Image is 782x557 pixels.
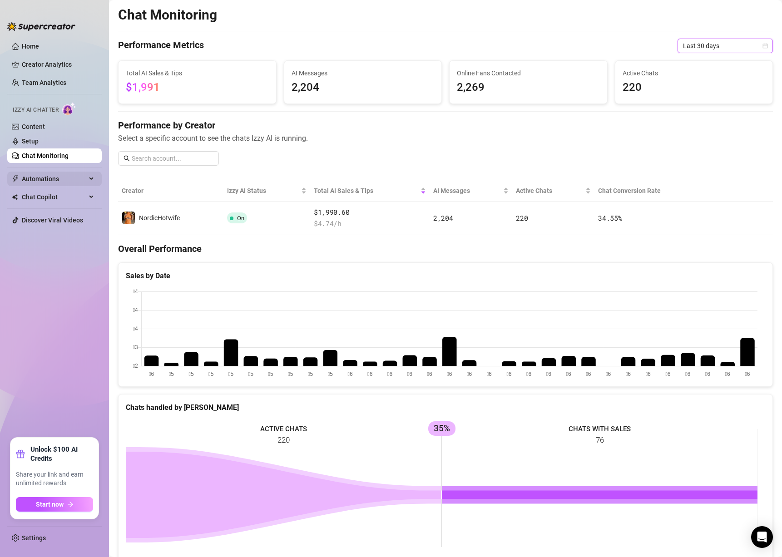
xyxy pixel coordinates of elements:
[314,186,419,196] span: Total AI Sales & Tips
[314,218,426,229] span: $ 4.74 /h
[457,68,600,78] span: Online Fans Contacted
[292,68,435,78] span: AI Messages
[36,501,64,508] span: Start now
[457,79,600,96] span: 2,269
[516,213,528,222] span: 220
[126,68,269,78] span: Total AI Sales & Tips
[433,213,453,222] span: 2,204
[118,119,773,132] h4: Performance by Creator
[310,180,430,202] th: Total AI Sales & Tips
[126,402,765,413] div: Chats handled by [PERSON_NAME]
[22,43,39,50] a: Home
[227,186,299,196] span: Izzy AI Status
[67,501,74,508] span: arrow-right
[292,79,435,96] span: 2,204
[12,175,19,182] span: thunderbolt
[30,445,93,463] strong: Unlock $100 AI Credits
[118,242,773,255] h4: Overall Performance
[62,102,76,115] img: AI Chatter
[22,123,45,130] a: Content
[762,43,768,49] span: calendar
[126,81,160,94] span: $1,991
[16,497,93,512] button: Start nowarrow-right
[683,39,767,53] span: Last 30 days
[22,190,86,204] span: Chat Copilot
[237,215,244,222] span: On
[516,186,584,196] span: Active Chats
[16,470,93,488] span: Share your link and earn unlimited rewards
[751,526,773,548] div: Open Intercom Messenger
[126,270,765,281] div: Sales by Date
[22,534,46,542] a: Settings
[118,133,773,144] span: Select a specific account to see the chats Izzy AI is running.
[598,213,622,222] span: 34.55 %
[16,449,25,458] span: gift
[139,214,180,222] span: NordicHotwife
[118,6,217,24] h2: Chat Monitoring
[594,180,708,202] th: Chat Conversion Rate
[118,180,223,202] th: Creator
[22,79,66,86] a: Team Analytics
[623,68,766,78] span: Active Chats
[22,172,86,186] span: Automations
[22,217,83,224] a: Discover Viral Videos
[132,153,213,163] input: Search account...
[7,22,75,31] img: logo-BBDzfeDw.svg
[22,138,39,145] a: Setup
[512,180,594,202] th: Active Chats
[22,57,94,72] a: Creator Analytics
[433,186,501,196] span: AI Messages
[22,152,69,159] a: Chat Monitoring
[314,207,426,218] span: $1,990.60
[12,194,18,200] img: Chat Copilot
[223,180,310,202] th: Izzy AI Status
[122,212,135,224] img: NordicHotwife
[13,106,59,114] span: Izzy AI Chatter
[118,39,204,53] h4: Performance Metrics
[430,180,512,202] th: AI Messages
[124,155,130,162] span: search
[623,79,766,96] span: 220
